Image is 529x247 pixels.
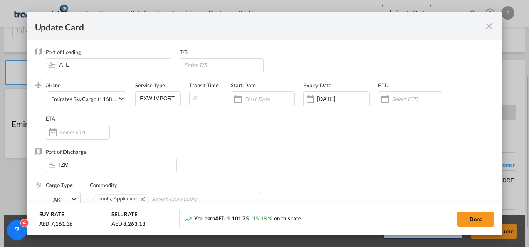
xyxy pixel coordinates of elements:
input: 0 [189,91,222,106]
span: 15.38 % [252,215,272,222]
div: You earn on this rate [184,215,301,223]
md-icon: icon-trending-up [184,215,192,223]
label: Airline [46,82,61,89]
button: Done [457,212,494,227]
input: Search Commodity [152,193,228,206]
input: Start Date [245,96,294,102]
input: Enter Port of Loading [50,59,171,71]
div: Tools, Appliance. Press delete to remove this chip. [99,195,138,203]
div: BUY RATE [39,210,64,220]
md-chips-wrap: Chips container. Use arrow keys to select chips. [91,192,260,207]
label: Start Date [231,82,256,89]
div: FAK [51,196,61,203]
div: AED 8,263.13 [111,220,146,227]
input: Enter Port of Discharge [50,158,176,171]
input: Enter T/S [183,59,263,71]
span: Tools, Appliance [99,195,137,202]
md-select: Select Cargo type: FAK [47,192,81,207]
img: cargo.png [35,181,42,188]
div: SELL RATE [111,210,137,220]
md-select: Select Airline: Emirates SkyCargo (1168-EK / -) [47,91,126,106]
div: AED 7,161.38 [39,220,73,227]
label: Transit Time [189,82,219,89]
input: Enter Service Type [139,92,180,104]
div: Update Card [35,21,485,31]
span: AED 1,101.75 [215,215,249,222]
label: ETA [46,115,56,122]
input: Select ETD [392,96,442,102]
label: ETD [378,82,389,89]
input: Expiry Date [317,96,369,102]
label: Cargo Type [46,182,73,188]
md-icon: icon-close fg-AAA8AD m-0 pointer [484,21,494,31]
label: Commodity [90,182,117,188]
label: Service Type [135,82,165,89]
md-dialog: Update Card Port ... [27,12,503,235]
label: Expiry Date [303,82,331,89]
input: Select ETA [59,129,109,136]
label: Port of Loading [46,49,82,55]
button: Remove Tools, Appliance [135,195,148,203]
label: Port of Discharge [46,148,87,155]
div: Emirates SkyCargo (1168-EK / -) [51,96,130,102]
label: T/S [180,49,188,55]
